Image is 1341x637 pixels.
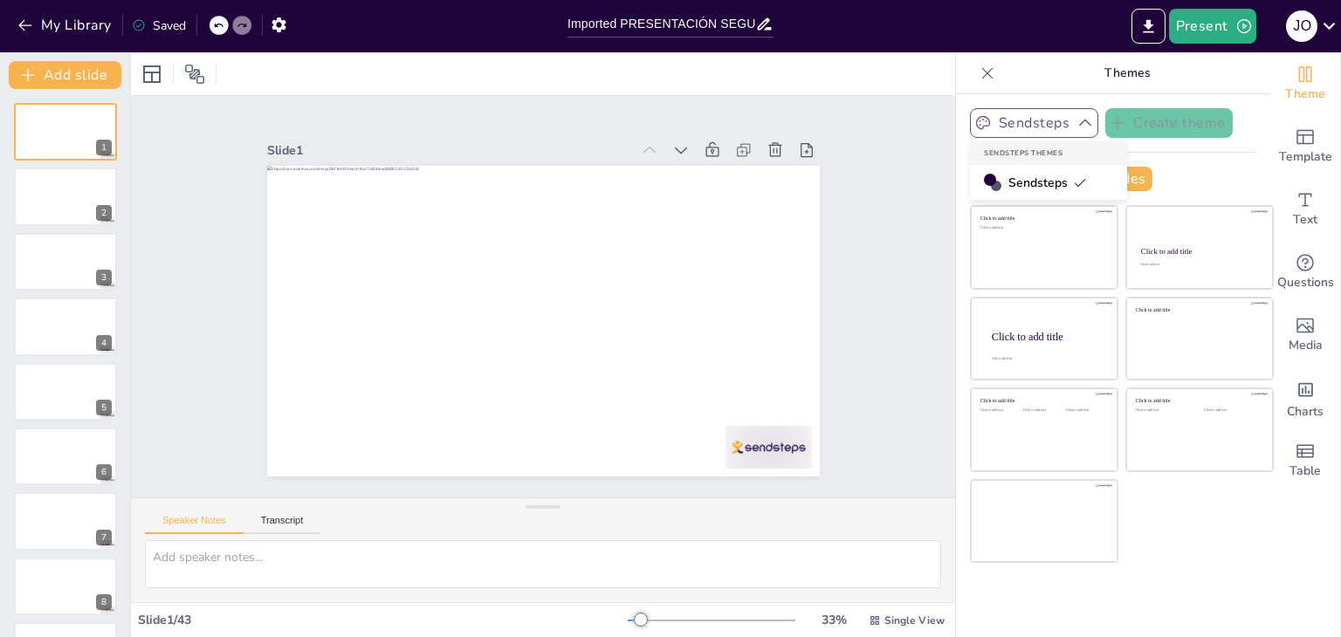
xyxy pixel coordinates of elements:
div: 2 [14,168,117,225]
div: 6 [96,464,112,480]
div: Click to add text [1066,408,1105,413]
div: 3 [14,233,117,291]
div: Add images, graphics, shapes or video [1270,304,1340,366]
div: Click to add text [1136,408,1191,413]
span: Single View [884,613,945,627]
span: Text [1293,210,1317,229]
button: Sendsteps [970,108,1098,138]
button: Export to PowerPoint [1131,9,1166,44]
div: Get real-time input from your audience [1270,241,1340,304]
div: 5 [14,363,117,421]
div: Click to add text [1204,408,1259,413]
div: 4 [96,335,112,351]
div: 1 [96,140,112,155]
div: 4 [14,298,117,355]
div: 6 [14,428,117,485]
span: Charts [1287,402,1324,421]
div: Add a table [1270,429,1340,492]
span: Media [1289,336,1323,355]
div: 7 [14,492,117,550]
button: Present [1169,9,1256,44]
button: Speaker Notes [145,515,244,534]
div: Sendsteps Themes [970,141,1127,165]
div: 5 [96,400,112,415]
div: Saved [132,17,186,34]
div: 7 [96,530,112,545]
button: Add slide [9,61,121,89]
div: Click to add body [992,357,1102,360]
div: 8 [96,594,112,610]
div: Layout [138,60,166,88]
div: Click to add text [980,226,1105,230]
div: Click to add title [1136,398,1261,404]
button: Transcript [244,515,321,534]
div: 3 [96,270,112,285]
button: J O [1286,9,1317,44]
div: Add ready made slides [1270,115,1340,178]
div: Change the overall theme [1270,52,1340,115]
div: Click to add text [980,408,1020,413]
div: 8 [14,558,117,615]
span: Table [1289,462,1321,481]
div: Click to add title [980,398,1105,404]
div: Add charts and graphs [1270,366,1340,429]
div: J O [1286,10,1317,42]
div: Slide 1 [648,77,776,428]
div: 1 [14,103,117,161]
div: Click to add text [1140,264,1256,267]
input: Insert title [567,11,755,37]
button: My Library [13,11,119,39]
div: Slide 1 / 43 [138,612,628,628]
div: Click to add text [1023,408,1062,413]
p: Themes [1001,52,1253,94]
span: Sendsteps [1008,175,1087,191]
button: Create theme [1105,108,1233,138]
div: 33 % [813,612,855,628]
span: Template [1279,147,1332,167]
span: Theme [1285,85,1325,104]
div: Click to add title [992,330,1104,342]
div: Click to add title [980,216,1105,222]
div: 2 [96,205,112,221]
span: Position [184,64,205,85]
div: Click to add title [1136,306,1261,312]
div: Add text boxes [1270,178,1340,241]
div: Click to add title [1141,247,1257,256]
span: Questions [1277,273,1334,292]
